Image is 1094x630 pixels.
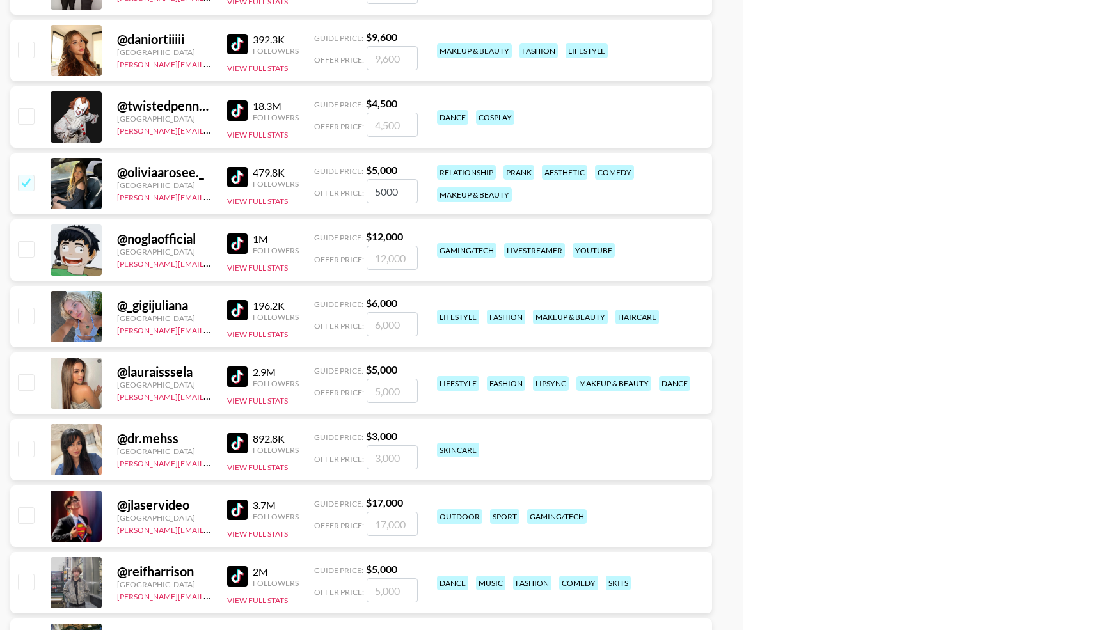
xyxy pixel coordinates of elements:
[117,297,212,313] div: @ _gigijuliana
[476,110,514,125] div: cosplay
[314,33,363,43] span: Guide Price:
[227,196,288,206] button: View Full Stats
[367,512,418,536] input: 17,000
[227,233,248,254] img: TikTok
[117,380,212,390] div: [GEOGRAPHIC_DATA]
[437,110,468,125] div: dance
[366,430,397,442] strong: $ 3,000
[367,312,418,336] input: 6,000
[490,509,519,524] div: sport
[117,164,212,180] div: @ oliviaarosee._
[253,166,299,179] div: 479.8K
[659,376,690,391] div: dance
[227,167,248,187] img: TikTok
[227,500,248,520] img: TikTok
[533,310,608,324] div: makeup & beauty
[314,454,364,464] span: Offer Price:
[227,595,288,605] button: View Full Stats
[253,366,299,379] div: 2.9M
[366,97,397,109] strong: $ 4,500
[314,299,363,309] span: Guide Price:
[314,233,363,242] span: Guide Price:
[117,31,212,47] div: @ daniortiiiii
[437,187,512,202] div: makeup & beauty
[227,433,248,453] img: TikTok
[314,55,364,65] span: Offer Price:
[227,63,288,73] button: View Full Stats
[253,578,299,588] div: Followers
[314,255,364,264] span: Offer Price:
[314,100,363,109] span: Guide Price:
[117,523,306,535] a: [PERSON_NAME][EMAIL_ADDRESS][DOMAIN_NAME]
[253,499,299,512] div: 3.7M
[513,576,551,590] div: fashion
[253,246,299,255] div: Followers
[314,366,363,375] span: Guide Price:
[366,363,397,375] strong: $ 5,000
[503,165,534,180] div: prank
[367,246,418,270] input: 12,000
[366,31,397,43] strong: $ 9,600
[117,390,306,402] a: [PERSON_NAME][EMAIL_ADDRESS][DOMAIN_NAME]
[527,509,587,524] div: gaming/tech
[117,513,212,523] div: [GEOGRAPHIC_DATA]
[367,445,418,469] input: 3,000
[117,47,212,57] div: [GEOGRAPHIC_DATA]
[227,100,248,121] img: TikTok
[437,376,479,391] div: lifestyle
[117,123,306,136] a: [PERSON_NAME][EMAIL_ADDRESS][DOMAIN_NAME]
[437,509,482,524] div: outdoor
[253,512,299,521] div: Followers
[117,313,212,323] div: [GEOGRAPHIC_DATA]
[117,114,212,123] div: [GEOGRAPHIC_DATA]
[117,589,306,601] a: [PERSON_NAME][EMAIL_ADDRESS][DOMAIN_NAME]
[314,388,364,397] span: Offer Price:
[117,57,306,69] a: [PERSON_NAME][EMAIL_ADDRESS][DOMAIN_NAME]
[253,233,299,246] div: 1M
[559,576,598,590] div: comedy
[367,113,418,137] input: 4,500
[314,166,363,176] span: Guide Price:
[519,43,558,58] div: fashion
[227,529,288,539] button: View Full Stats
[117,497,212,513] div: @ jlaservideo
[487,376,525,391] div: fashion
[314,188,364,198] span: Offer Price:
[314,122,364,131] span: Offer Price:
[227,300,248,320] img: TikTok
[437,243,496,258] div: gaming/tech
[117,430,212,446] div: @ dr.mehss
[253,299,299,312] div: 196.2K
[253,179,299,189] div: Followers
[117,456,306,468] a: [PERSON_NAME][EMAIL_ADDRESS][DOMAIN_NAME]
[227,34,248,54] img: TikTok
[117,563,212,579] div: @ reifharrison
[117,98,212,114] div: @ twistedpennywise
[606,576,631,590] div: skits
[504,243,565,258] div: livestreamer
[314,499,363,508] span: Guide Price:
[253,100,299,113] div: 18.3M
[227,130,288,139] button: View Full Stats
[576,376,651,391] div: makeup & beauty
[314,321,364,331] span: Offer Price:
[253,113,299,122] div: Followers
[533,376,569,391] div: lipsync
[117,231,212,247] div: @ noglaofficial
[227,366,248,387] img: TikTok
[476,576,505,590] div: music
[366,164,397,176] strong: $ 5,000
[253,33,299,46] div: 392.3K
[227,329,288,339] button: View Full Stats
[117,323,306,335] a: [PERSON_NAME][EMAIL_ADDRESS][DOMAIN_NAME]
[314,521,364,530] span: Offer Price:
[367,179,418,203] input: 5,000
[314,587,364,597] span: Offer Price:
[314,432,363,442] span: Guide Price:
[117,446,212,456] div: [GEOGRAPHIC_DATA]
[227,263,288,272] button: View Full Stats
[366,297,397,309] strong: $ 6,000
[367,379,418,403] input: 5,000
[117,256,306,269] a: [PERSON_NAME][EMAIL_ADDRESS][DOMAIN_NAME]
[366,563,397,575] strong: $ 5,000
